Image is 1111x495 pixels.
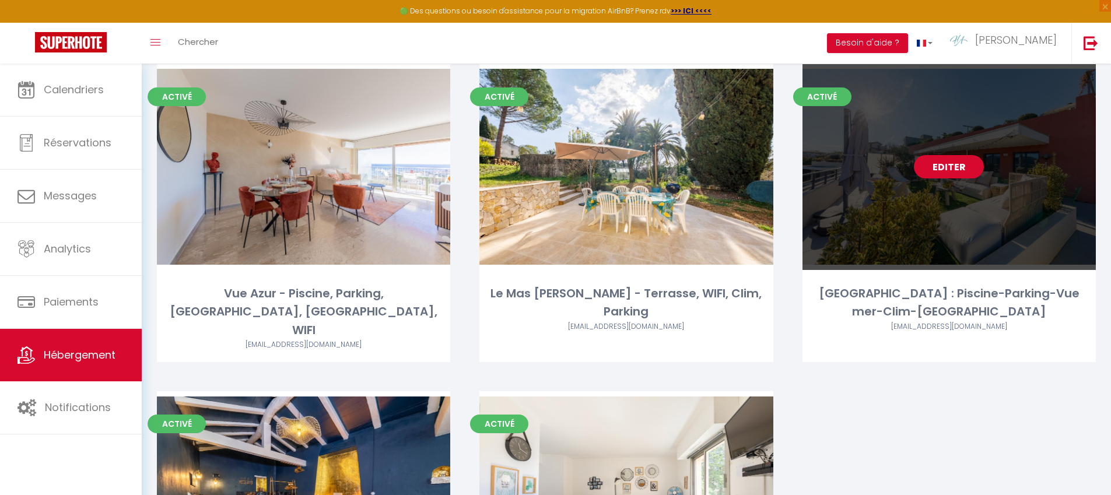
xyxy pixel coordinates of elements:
div: Airbnb [802,321,1096,332]
div: Airbnb [157,339,450,350]
span: Notifications [45,400,111,415]
div: Airbnb [479,321,773,332]
span: [PERSON_NAME] [975,33,1057,47]
span: Paiements [44,294,99,309]
span: Activé [148,415,206,433]
div: [GEOGRAPHIC_DATA] : Piscine-Parking-Vue mer-Clim-[GEOGRAPHIC_DATA] [802,285,1096,321]
span: Analytics [44,241,91,256]
span: Messages [44,188,97,203]
a: ... [PERSON_NAME] [941,23,1071,64]
span: Activé [470,87,528,106]
div: Vue Azur - Piscine, Parking, [GEOGRAPHIC_DATA], [GEOGRAPHIC_DATA], WIFI [157,285,450,339]
img: logout [1084,36,1098,50]
span: Réservations [44,135,111,150]
span: Hébergement [44,347,115,362]
span: Activé [470,415,528,433]
img: Super Booking [35,32,107,52]
a: Editer [914,155,984,178]
img: ... [950,35,968,46]
span: Calendriers [44,82,104,97]
a: >>> ICI <<<< [671,6,712,16]
div: Le Mas [PERSON_NAME] - Terrasse, WIFI, Clim, Parking [479,285,773,321]
a: Chercher [169,23,227,64]
span: Activé [148,87,206,106]
button: Besoin d'aide ? [827,33,908,53]
span: Activé [793,87,851,106]
span: Chercher [178,36,218,48]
